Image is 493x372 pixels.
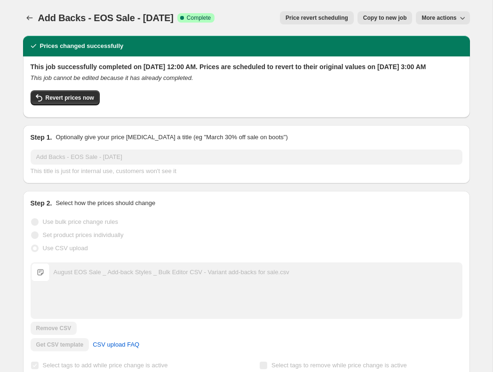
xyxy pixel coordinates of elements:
span: Price revert scheduling [286,14,348,22]
input: 30% off holiday sale [31,150,462,165]
span: Set product prices individually [43,231,124,238]
h2: Prices changed successfully [40,41,124,51]
button: Price change jobs [23,11,36,24]
p: Optionally give your price [MEDICAL_DATA] a title (eg "March 30% off sale on boots") [56,133,287,142]
h2: This job successfully completed on [DATE] 12:00 AM. Prices are scheduled to revert to their origi... [31,62,462,71]
button: Revert prices now [31,90,100,105]
span: Use bulk price change rules [43,218,118,225]
span: CSV upload FAQ [93,340,139,349]
p: Select how the prices should change [56,198,155,208]
span: Revert prices now [46,94,94,102]
span: Select tags to remove while price change is active [271,362,407,369]
span: Complete [187,14,211,22]
span: More actions [421,14,456,22]
button: Price revert scheduling [280,11,354,24]
i: This job cannot be edited because it has already completed. [31,74,193,81]
span: Select tags to add while price change is active [43,362,168,369]
button: Copy to new job [358,11,413,24]
div: August EOS Sale _ Add-back Styles _ Bulk Editor CSV - Variant add-backs for sale.csv [54,268,289,277]
a: CSV upload FAQ [87,337,145,352]
h2: Step 2. [31,198,52,208]
h2: Step 1. [31,133,52,142]
span: Add Backs - EOS Sale - [DATE] [38,13,174,23]
button: More actions [416,11,469,24]
span: Copy to new job [363,14,407,22]
span: This title is just for internal use, customers won't see it [31,167,176,174]
span: Use CSV upload [43,245,88,252]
